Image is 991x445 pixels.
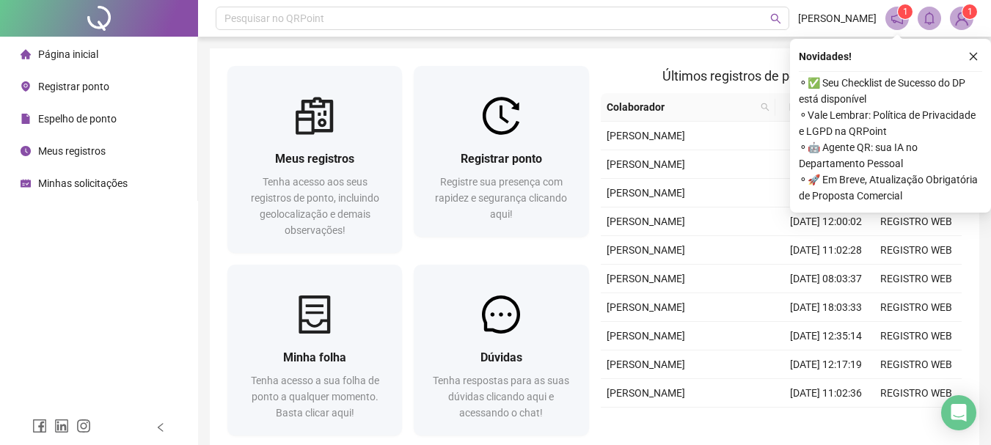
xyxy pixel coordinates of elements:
[607,387,685,399] span: [PERSON_NAME]
[871,265,962,293] td: REGISTRO WEB
[461,152,542,166] span: Registrar ponto
[968,51,979,62] span: close
[607,244,685,256] span: [PERSON_NAME]
[275,152,354,166] span: Meus registros
[761,103,769,111] span: search
[607,216,685,227] span: [PERSON_NAME]
[21,146,31,156] span: clock-circle
[781,122,871,150] td: [DATE] 11:03:39
[607,273,685,284] span: [PERSON_NAME]
[799,48,852,65] span: Novidades !
[799,107,982,139] span: ⚬ Vale Lembrar: Política de Privacidade e LGPD na QRPoint
[871,322,962,350] td: REGISTRO WEB
[21,81,31,92] span: environment
[770,13,781,24] span: search
[662,68,899,84] span: Últimos registros de ponto sincronizados
[951,7,973,29] img: 90494
[414,265,588,435] a: DúvidasTenha respostas para as suas dúvidas clicando aqui e acessando o chat!
[923,12,936,25] span: bell
[871,236,962,265] td: REGISTRO WEB
[38,113,117,125] span: Espelho de ponto
[76,419,91,433] span: instagram
[414,66,588,237] a: Registrar pontoRegistre sua presença com rapidez e segurança clicando aqui!
[871,293,962,322] td: REGISTRO WEB
[799,172,982,204] span: ⚬ 🚀 Em Breve, Atualização Obrigatória de Proposta Comercial
[781,265,871,293] td: [DATE] 08:03:37
[799,75,982,107] span: ⚬ ✅ Seu Checklist de Sucesso do DP está disponível
[433,375,569,419] span: Tenha respostas para as suas dúvidas clicando aqui e acessando o chat!
[775,93,863,122] th: Data/Hora
[227,265,402,435] a: Minha folhaTenha acesso a sua folha de ponto a qualquer momento. Basta clicar aqui!
[781,408,871,436] td: [DATE] 07:59:54
[891,12,904,25] span: notification
[781,207,871,236] td: [DATE] 12:00:02
[758,96,772,118] span: search
[38,48,98,60] span: Página inicial
[941,395,976,430] div: Open Intercom Messenger
[54,419,69,433] span: linkedin
[156,422,166,433] span: left
[898,4,913,19] sup: 1
[32,419,47,433] span: facebook
[607,187,685,199] span: [PERSON_NAME]
[962,4,977,19] sup: Atualize o seu contato no menu Meus Dados
[781,179,871,207] td: [DATE] 18:16:39
[781,236,871,265] td: [DATE] 11:02:28
[251,176,379,236] span: Tenha acesso aos seus registros de ponto, incluindo geolocalização e demais observações!
[607,130,685,141] span: [PERSON_NAME]
[38,81,109,92] span: Registrar ponto
[781,350,871,379] td: [DATE] 12:17:19
[781,379,871,408] td: [DATE] 11:02:36
[799,139,982,172] span: ⚬ 🤖 Agente QR: sua IA no Departamento Pessoal
[607,301,685,313] span: [PERSON_NAME]
[781,99,845,115] span: Data/Hora
[798,10,877,26] span: [PERSON_NAME]
[21,49,31,59] span: home
[21,114,31,124] span: file
[781,322,871,350] td: [DATE] 12:35:14
[480,350,522,364] span: Dúvidas
[38,145,106,157] span: Meus registros
[607,330,685,342] span: [PERSON_NAME]
[781,293,871,322] td: [DATE] 18:03:33
[435,176,567,220] span: Registre sua presença com rapidez e segurança clicando aqui!
[871,379,962,408] td: REGISTRO WEB
[871,350,962,379] td: REGISTRO WEB
[871,207,962,236] td: REGISTRO WEB
[781,150,871,179] td: [DATE] 08:07:13
[38,177,128,189] span: Minhas solicitações
[607,158,685,170] span: [PERSON_NAME]
[903,7,908,17] span: 1
[251,375,379,419] span: Tenha acesso a sua folha de ponto a qualquer momento. Basta clicar aqui!
[21,178,31,188] span: schedule
[227,66,402,253] a: Meus registrosTenha acesso aos seus registros de ponto, incluindo geolocalização e demais observa...
[968,7,973,17] span: 1
[871,408,962,436] td: REGISTRO WEB
[607,358,685,370] span: [PERSON_NAME]
[607,99,756,115] span: Colaborador
[283,350,346,364] span: Minha folha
